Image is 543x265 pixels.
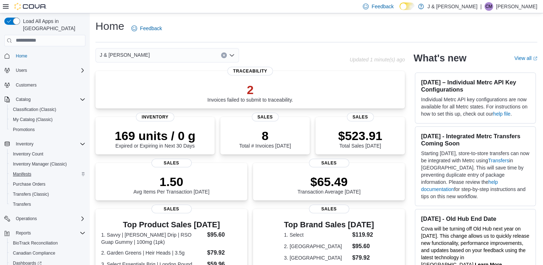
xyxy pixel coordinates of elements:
dd: $119.92 [352,231,374,239]
a: Feedback [128,21,165,36]
dd: $79.92 [352,254,374,262]
h3: [DATE] - Integrated Metrc Transfers Coming Soon [421,132,530,147]
span: Canadian Compliance [13,250,55,256]
dt: 3. [GEOGRAPHIC_DATA] [284,254,349,261]
span: Customers [13,80,85,89]
span: Sales [309,159,349,167]
span: Purchase Orders [10,180,85,189]
span: Sales [252,113,278,121]
p: | [480,2,482,11]
h3: Top Product Sales [DATE] [101,220,242,229]
span: Sales [309,205,349,213]
dt: 2. [GEOGRAPHIC_DATA] [284,243,349,250]
span: Load All Apps in [GEOGRAPHIC_DATA] [20,18,85,32]
span: Inventory [16,141,33,147]
p: 8 [239,129,291,143]
span: Customers [16,82,37,88]
h3: [DATE] - Old Hub End Date [421,215,530,222]
button: Promotions [7,125,88,135]
span: Catalog [13,95,85,104]
span: Reports [13,229,85,237]
span: Manifests [13,171,31,177]
span: Transfers (Classic) [10,190,85,199]
span: Catalog [16,97,31,102]
span: Inventory Manager (Classic) [13,161,67,167]
span: Operations [16,216,37,222]
p: [PERSON_NAME] [496,2,537,11]
p: J & [PERSON_NAME] [427,2,477,11]
div: Transaction Average [DATE] [298,175,361,195]
p: Starting [DATE], store-to-store transfers can now be integrated with Metrc using in [GEOGRAPHIC_D... [421,150,530,200]
span: Users [16,68,27,73]
a: help file [493,111,510,117]
span: Feedback [140,25,162,32]
div: Total Sales [DATE] [338,129,382,149]
a: Transfers [488,158,509,163]
p: 169 units / 0 g [115,129,196,143]
button: Catalog [1,94,88,104]
span: Transfers [10,200,85,209]
a: Inventory Manager (Classic) [10,160,70,168]
button: Inventory [1,139,88,149]
button: Catalog [13,95,33,104]
a: BioTrack Reconciliation [10,239,61,247]
button: Transfers [7,199,88,209]
span: Transfers (Classic) [13,191,49,197]
button: Users [1,65,88,75]
button: My Catalog (Classic) [7,115,88,125]
span: Traceability [228,67,273,75]
a: Promotions [10,125,38,134]
span: Classification (Classic) [10,105,85,114]
span: Users [13,66,85,75]
a: Transfers (Classic) [10,190,52,199]
dt: 1. Savvy | [PERSON_NAME] Drip | RSO Guap Gummy | 100mg (1pk) [101,231,204,246]
span: Inventory [13,140,85,148]
a: Purchase Orders [10,180,48,189]
img: Cova [14,3,47,10]
span: Inventory [136,113,174,121]
a: Canadian Compliance [10,249,58,257]
button: Open list of options [229,52,235,58]
span: Sales [151,205,192,213]
a: Manifests [10,170,34,178]
button: Purchase Orders [7,179,88,189]
button: Operations [13,214,40,223]
a: Transfers [10,200,34,209]
h2: What's new [413,52,466,64]
a: My Catalog (Classic) [10,115,56,124]
span: Purchase Orders [13,181,46,187]
div: Expired or Expiring in Next 30 Days [115,129,196,149]
dd: $95.60 [207,231,242,239]
button: Customers [1,80,88,90]
span: BioTrack Reconciliation [13,240,58,246]
span: BioTrack Reconciliation [10,239,85,247]
span: Feedback [371,3,393,10]
p: $523.91 [338,129,382,143]
dt: 2. Garden Greens | Heir Heads | 3.5g [101,249,204,256]
span: My Catalog (Classic) [13,117,53,122]
span: Classification (Classic) [13,107,56,112]
span: J & [PERSON_NAME] [100,51,150,59]
button: Reports [1,228,88,238]
button: Reports [13,229,34,237]
input: Dark Mode [399,3,415,10]
span: Manifests [10,170,85,178]
p: Updated 1 minute(s) ago [350,57,405,62]
a: View allExternal link [514,55,537,61]
p: 1.50 [134,175,210,189]
div: Total # Invoices [DATE] [239,129,291,149]
span: Transfers [13,201,31,207]
h1: Home [95,19,124,33]
button: Home [1,51,88,61]
span: My Catalog (Classic) [10,115,85,124]
span: Inventory Manager (Classic) [10,160,85,168]
p: $65.49 [298,175,361,189]
a: Customers [13,81,39,89]
span: Promotions [13,127,35,132]
button: Canadian Compliance [7,248,88,258]
a: Home [13,52,30,60]
p: Individual Metrc API key configurations are now available for all Metrc states. For instructions ... [421,96,530,117]
span: Home [16,53,27,59]
span: Sales [151,159,192,167]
